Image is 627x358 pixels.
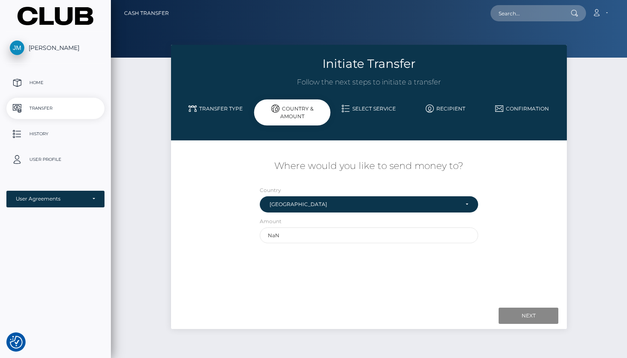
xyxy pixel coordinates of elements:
div: [GEOGRAPHIC_DATA] [270,201,459,208]
a: History [6,123,104,145]
input: Next [499,308,558,324]
a: Select Service [331,101,407,116]
div: Country & Amount [254,99,331,125]
a: Home [6,72,104,93]
p: User Profile [10,153,101,166]
a: User Profile [6,149,104,170]
h3: Follow the next steps to initiate a transfer [177,77,560,87]
h5: Where would you like to send money to? [177,160,560,173]
p: History [10,128,101,140]
button: United States [260,196,478,212]
input: Amount to send in undefined (Maximum: undefined) [260,227,478,243]
h3: Initiate Transfer [177,55,560,72]
img: Revisit consent button [10,336,23,349]
a: Recipient [407,101,484,116]
input: Search... [491,5,571,21]
a: Transfer Type [177,101,254,116]
a: Transfer [6,98,104,119]
p: Transfer [10,102,101,115]
div: User Agreements [16,195,86,202]
a: Confirmation [484,101,560,116]
a: Cash Transfer [124,4,169,22]
span: [PERSON_NAME] [6,44,104,52]
button: User Agreements [6,191,104,207]
p: Home [10,76,101,89]
label: Amount [260,218,282,225]
label: Country [260,186,281,194]
img: MassPay [17,7,93,25]
button: Consent Preferences [10,336,23,349]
